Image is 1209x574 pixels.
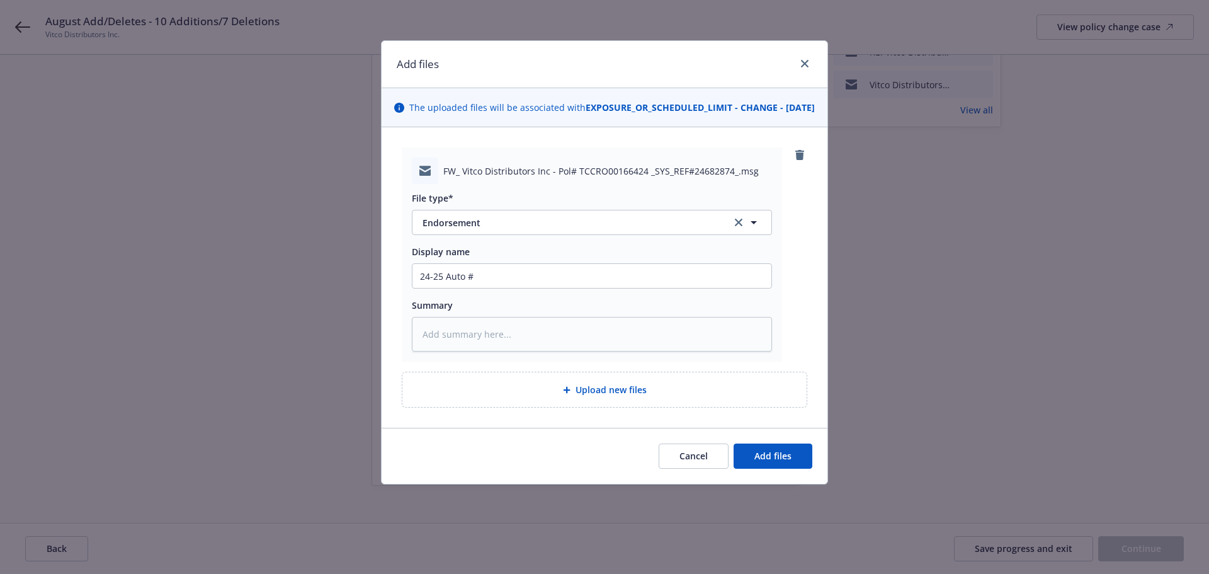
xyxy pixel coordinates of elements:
div: Upload new files [402,372,807,408]
span: Upload new files [576,383,647,396]
a: remove [792,147,807,163]
a: clear selection [731,215,746,230]
button: Cancel [659,444,729,469]
button: Endorsementclear selection [412,210,772,235]
input: Add display name here... [412,264,771,288]
a: close [797,56,812,71]
span: Display name [412,246,470,258]
span: Cancel [679,450,708,462]
span: Add files [754,450,792,462]
strong: EXPOSURE_OR_SCHEDULED_LIMIT - CHANGE - [DATE] [586,101,815,113]
h1: Add files [397,56,439,72]
span: The uploaded files will be associated with [409,101,815,114]
button: Add files [734,444,812,469]
span: File type* [412,192,453,204]
span: FW_ Vitco Distributors Inc - Pol# TCCRO00166424 _SYS_REF#24682874_.msg [443,164,759,178]
span: Endorsement [423,216,714,229]
span: Summary [412,299,453,311]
